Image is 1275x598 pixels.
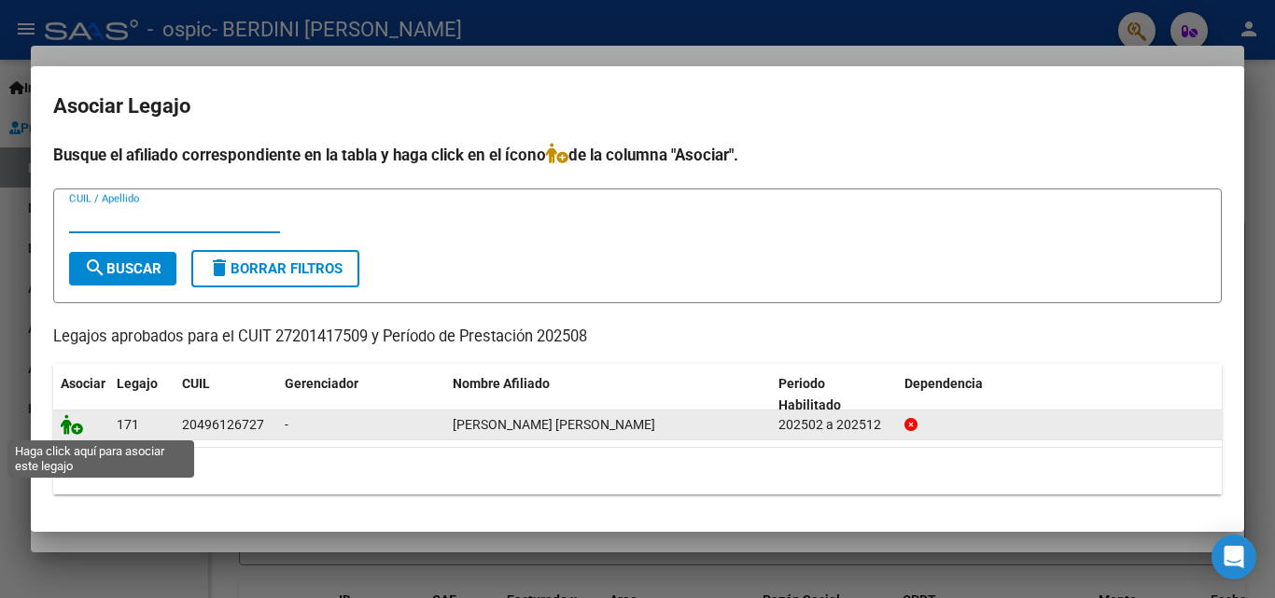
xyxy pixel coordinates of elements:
[897,364,1223,425] datatable-header-cell: Dependencia
[117,376,158,391] span: Legajo
[771,364,897,425] datatable-header-cell: Periodo Habilitado
[453,417,655,432] span: VERA MENGA NICOLAS NAHUEL
[84,260,161,277] span: Buscar
[1212,535,1256,579] div: Open Intercom Messenger
[208,257,231,279] mat-icon: delete
[53,143,1222,167] h4: Busque el afiliado correspondiente en la tabla y haga click en el ícono de la columna "Asociar".
[182,414,264,436] div: 20496126727
[191,250,359,287] button: Borrar Filtros
[285,417,288,432] span: -
[904,376,983,391] span: Dependencia
[182,376,210,391] span: CUIL
[53,326,1222,349] p: Legajos aprobados para el CUIT 27201417509 y Período de Prestación 202508
[285,376,358,391] span: Gerenciador
[53,448,1222,494] div: 1 registros
[109,364,175,425] datatable-header-cell: Legajo
[277,364,445,425] datatable-header-cell: Gerenciador
[778,376,841,412] span: Periodo Habilitado
[84,257,106,279] mat-icon: search
[117,417,139,432] span: 171
[61,376,105,391] span: Asociar
[53,89,1222,124] h2: Asociar Legajo
[208,260,343,277] span: Borrar Filtros
[175,364,277,425] datatable-header-cell: CUIL
[453,376,550,391] span: Nombre Afiliado
[69,252,176,285] button: Buscar
[778,414,890,436] div: 202502 a 202512
[445,364,771,425] datatable-header-cell: Nombre Afiliado
[53,364,109,425] datatable-header-cell: Asociar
